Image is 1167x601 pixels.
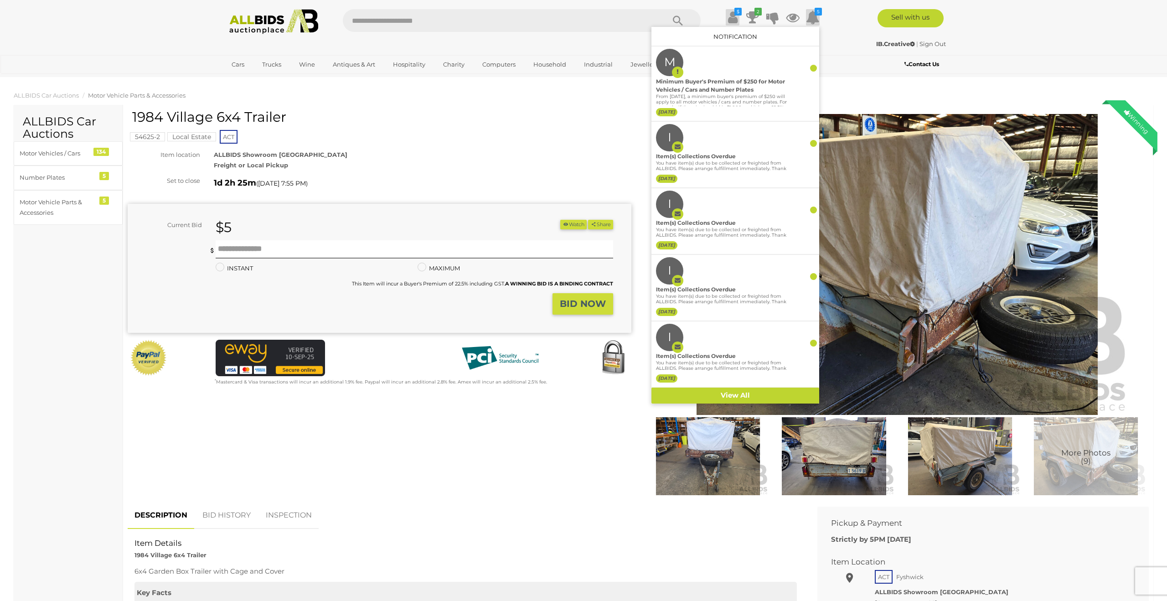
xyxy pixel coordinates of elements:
[656,152,787,161] div: Item(s) Collections Overdue
[647,417,769,496] img: 1984 Village 6x4 Trailer
[595,340,631,376] img: Secured by Rapid SSL
[88,92,186,99] a: Motor Vehicle Parts & Accessories
[656,352,787,360] div: Item(s) Collections Overdue
[93,148,109,156] div: 134
[226,57,250,72] a: Cars
[904,61,939,67] b: Contact Us
[214,178,256,188] strong: 1d 2h 25m
[216,340,325,376] img: eWAY Payment Gateway
[215,379,547,385] small: Mastercard & Visa transactions will incur an additional 1.9% fee. Paypal will incur an additional...
[167,133,216,140] a: Local Estate
[656,108,677,116] label: [DATE]
[588,220,613,229] button: Share
[132,109,629,124] h1: 1984 Village 6x4 Trailer
[293,57,321,72] a: Wine
[656,219,787,227] div: Item(s) Collections Overdue
[899,417,1021,496] img: 1984 Village 6x4 Trailer
[578,57,619,72] a: Industrial
[23,115,114,140] h2: ALLBIDS Car Auctions
[656,308,677,316] label: [DATE]
[713,33,757,40] a: Notification
[128,220,209,230] div: Current Bid
[167,132,216,141] mark: Local Estate
[99,197,109,205] div: 5
[553,293,613,315] button: BID NOW
[14,141,123,166] a: Motor Vehicles / Cars 134
[224,9,323,34] img: Allbids.com.au
[655,9,701,32] button: Search
[734,8,742,16] i: $
[121,176,207,186] div: Set to close
[196,502,258,529] a: BID HISTORY
[656,294,787,306] div: You have item(s) due to be collected or freighted from ALLBIDS. Please arrange fulfillment immedi...
[20,148,95,159] div: Motor Vehicles / Cars
[668,324,671,351] label: I
[327,57,381,72] a: Antiques & Art
[831,535,911,544] b: Strictly by 5PM [DATE]
[256,180,308,187] span: ( )
[651,388,819,404] a: View All
[476,57,522,72] a: Computers
[14,92,79,99] a: ALLBIDS Car Auctions
[20,172,95,183] div: Number Plates
[1115,100,1157,142] div: Winning
[258,179,306,187] span: [DATE] 7:55 PM
[773,417,894,496] img: 1984 Village 6x4 Trailer
[560,220,587,229] li: Watch this item
[14,166,123,190] a: Number Plates 5
[878,9,944,27] a: Sell with us
[656,161,787,173] div: You have item(s) due to be collected or freighted from ALLBIDS. Please arrange fulfillment immedi...
[919,40,946,47] a: Sign Out
[668,124,671,151] label: I
[656,360,787,373] div: You have item(s) due to be collected or freighted from ALLBIDS. Please arrange fulfillment immedi...
[875,570,893,584] span: ACT
[754,8,762,16] i: 2
[220,130,238,144] span: ACT
[806,9,820,26] a: 5
[216,219,232,236] strong: $5
[214,161,288,169] strong: Freight or Local Pickup
[876,40,915,47] strong: IB.Creative
[560,298,606,309] strong: BID NOW
[1061,449,1110,466] span: More Photos (9)
[20,197,95,218] div: Motor Vehicle Parts & Accessories
[134,565,797,582] td: 6x4 Garden Box Trailer with Cage and Cover
[437,57,470,72] a: Charity
[656,78,787,94] div: Minimum Buyer's Premium of $250 for Motor Vehicles / Cars and Number Plates
[664,114,1131,415] img: 1984 Village 6x4 Trailer
[625,57,665,72] a: Jewellery
[128,502,194,529] a: DESCRIPTION
[815,8,822,16] i: 5
[387,57,431,72] a: Hospitality
[664,49,676,76] label: M
[560,220,587,229] button: Watch
[656,227,787,239] div: You have item(s) due to be collected or freighted from ALLBIDS. Please arrange fulfillment immedi...
[831,558,1121,566] h2: Item Location
[656,374,677,383] label: [DATE]
[130,340,167,376] img: Official PayPal Seal
[876,40,916,47] a: IB.Creative
[256,57,287,72] a: Trucks
[527,57,572,72] a: Household
[1025,417,1146,496] a: More Photos(9)
[746,9,759,26] a: 2
[505,280,613,287] b: A WINNING BID IS A BINDING CONTRACT
[656,94,787,138] p: From [DATE], a minimum buyer's premium of $250 will apply to all motor vehicles / cars and number...
[130,132,165,141] mark: 54625-2
[875,588,1008,596] strong: ALLBIDS Showroom [GEOGRAPHIC_DATA]
[656,241,677,249] label: [DATE]
[726,9,739,26] a: $
[904,59,941,69] a: Contact Us
[130,133,165,140] a: 54625-2
[668,257,671,285] label: I
[656,285,787,294] div: Item(s) Collections Overdue
[352,280,613,287] small: This Item will incur a Buyer's Premium of 22.5% including GST.
[99,172,109,180] div: 5
[668,191,671,218] label: I
[454,340,546,376] img: PCI DSS compliant
[214,151,347,158] strong: ALLBIDS Showroom [GEOGRAPHIC_DATA]
[656,175,677,183] label: [DATE]
[916,40,918,47] span: |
